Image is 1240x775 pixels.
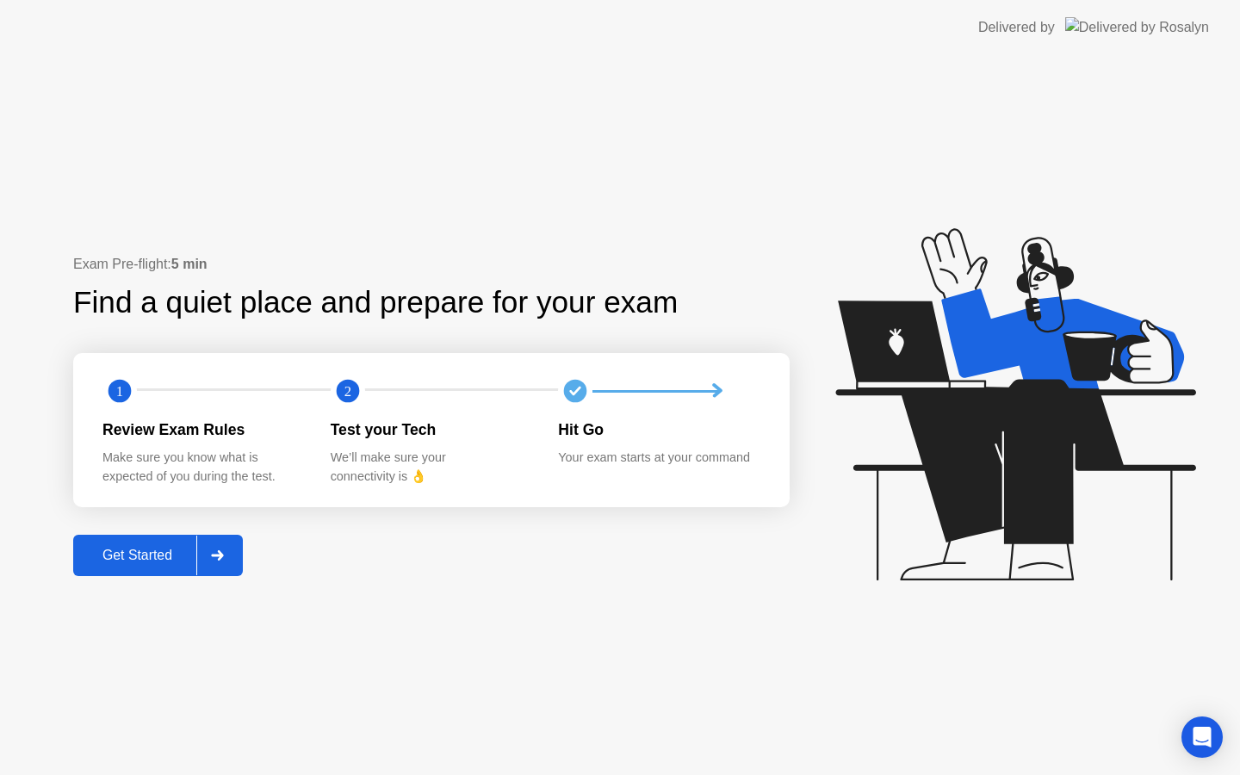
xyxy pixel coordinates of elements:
[331,449,531,486] div: We’ll make sure your connectivity is 👌
[558,449,759,468] div: Your exam starts at your command
[331,418,531,441] div: Test your Tech
[102,418,303,441] div: Review Exam Rules
[73,254,790,275] div: Exam Pre-flight:
[344,383,351,400] text: 2
[978,17,1055,38] div: Delivered by
[116,383,123,400] text: 1
[73,280,680,325] div: Find a quiet place and prepare for your exam
[1065,17,1209,37] img: Delivered by Rosalyn
[102,449,303,486] div: Make sure you know what is expected of you during the test.
[1181,716,1223,758] div: Open Intercom Messenger
[558,418,759,441] div: Hit Go
[171,257,208,271] b: 5 min
[73,535,243,576] button: Get Started
[78,548,196,563] div: Get Started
